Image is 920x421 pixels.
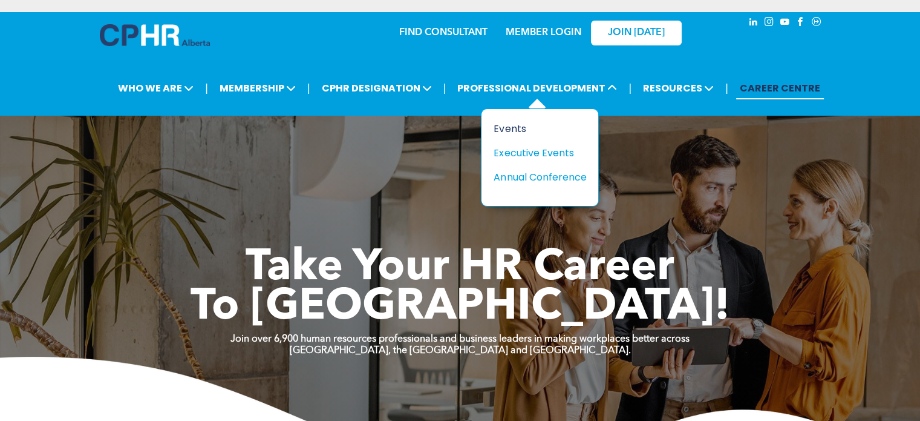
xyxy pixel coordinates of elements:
a: Social network [810,15,823,31]
li: | [205,76,208,101]
a: linkedin [747,15,760,31]
span: PROFESSIONAL DEVELOPMENT [454,77,621,99]
span: MEMBERSHIP [216,77,299,99]
img: A blue and white logo for cp alberta [100,24,210,46]
strong: Join over 6,900 human resources professionals and business leaders in making workplaces better ac... [230,334,690,344]
a: Events [494,121,586,136]
span: WHO WE ARE [114,77,197,99]
li: | [307,76,310,101]
li: | [443,76,446,101]
a: JOIN [DATE] [591,21,682,45]
li: | [725,76,728,101]
span: JOIN [DATE] [608,27,665,39]
strong: [GEOGRAPHIC_DATA], the [GEOGRAPHIC_DATA] and [GEOGRAPHIC_DATA]. [290,346,631,356]
a: Executive Events [494,145,586,161]
a: facebook [794,15,807,31]
span: CPHR DESIGNATION [318,77,436,99]
span: Take Your HR Career [246,247,674,290]
a: FIND CONSULTANT [399,28,488,38]
div: Events [494,121,577,136]
div: Executive Events [494,145,577,161]
span: To [GEOGRAPHIC_DATA]! [191,286,730,330]
a: instagram [763,15,776,31]
a: youtube [778,15,792,31]
li: | [628,76,631,101]
div: Annual Conference [494,170,577,185]
a: MEMBER LOGIN [506,28,581,38]
span: RESOURCES [639,77,717,99]
a: Annual Conference [494,170,586,185]
a: CAREER CENTRE [736,77,824,99]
